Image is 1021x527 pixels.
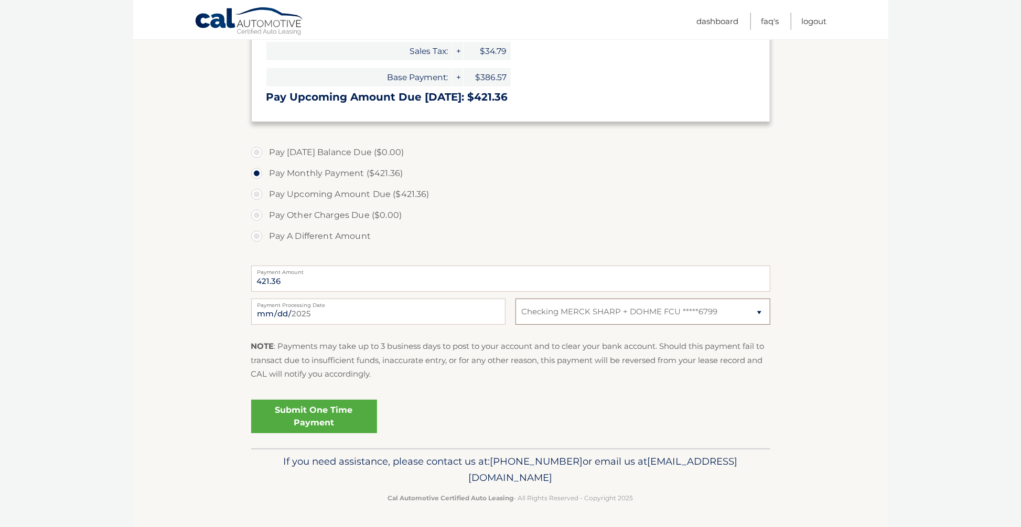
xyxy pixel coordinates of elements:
input: Payment Date [251,299,506,325]
label: Pay A Different Amount [251,226,770,247]
span: $386.57 [464,68,511,86]
label: Pay Other Charges Due ($0.00) [251,205,770,226]
strong: Cal Automotive Certified Auto Leasing [388,494,514,502]
p: : Payments may take up to 3 business days to post to your account and to clear your bank account.... [251,339,770,381]
input: Payment Amount [251,266,770,292]
label: Payment Amount [251,266,770,274]
label: Pay Monthly Payment ($421.36) [251,163,770,184]
a: Submit One Time Payment [251,400,377,433]
span: $34.79 [464,42,511,60]
label: Payment Processing Date [251,299,506,307]
span: + [453,42,463,60]
p: - All Rights Reserved - Copyright 2025 [258,492,764,503]
h3: Pay Upcoming Amount Due [DATE]: $421.36 [266,91,755,104]
span: [PHONE_NUMBER] [490,455,583,467]
span: Sales Tax: [266,42,452,60]
strong: NOTE [251,341,274,351]
span: Base Payment: [266,68,452,86]
label: Pay Upcoming Amount Due ($421.36) [251,184,770,205]
p: If you need assistance, please contact us at: or email us at [258,453,764,487]
span: + [453,68,463,86]
a: Dashboard [697,13,739,30]
a: FAQ's [761,13,779,30]
label: Pay [DATE] Balance Due ($0.00) [251,142,770,163]
a: Logout [802,13,827,30]
a: Cal Automotive [195,7,305,37]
